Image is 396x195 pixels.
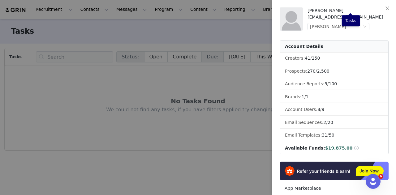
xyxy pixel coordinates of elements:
li: Email Templates: [280,129,388,141]
span: / [317,107,325,112]
a: App Marketplace [280,183,389,194]
div: [PERSON_NAME] [308,7,389,14]
li: Account Users: [280,104,388,116]
span: Available Funds: [285,146,325,150]
span: 2,500 [317,69,329,74]
span: $19,875.00 [325,146,353,150]
span: 5 [325,81,327,86]
span: 270 [307,69,316,74]
span: / [323,120,333,125]
span: / [322,133,334,138]
i: icon: down [363,25,367,29]
div: [EMAIL_ADDRESS][DOMAIN_NAME] [308,14,389,20]
span: 9 [322,107,325,112]
span: / [307,69,329,74]
img: placeholder-profile.jpg [280,7,303,31]
div: [PERSON_NAME] [310,23,346,30]
span: 6 [378,174,383,179]
li: Brands: [280,91,388,103]
span: 41 [305,56,310,61]
span: 50 [329,133,334,138]
span: 31 [322,133,327,138]
div: Account Details [280,41,388,53]
i: icon: close [385,6,390,11]
li: Email Sequences: [280,117,388,129]
li: Prospects: [280,66,388,77]
iframe: Intercom live chat [366,174,381,189]
span: / [302,94,309,99]
span: 100 [329,81,337,86]
span: 8 [317,107,320,112]
img: Refer & Earn [280,162,389,180]
span: 250 [312,56,320,61]
span: 1 [306,94,308,99]
span: 1 [302,94,304,99]
li: Creators: [280,53,388,64]
span: 2 [323,120,326,125]
li: Audience Reports: / [280,78,388,90]
span: / [305,56,320,61]
span: 20 [328,120,333,125]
